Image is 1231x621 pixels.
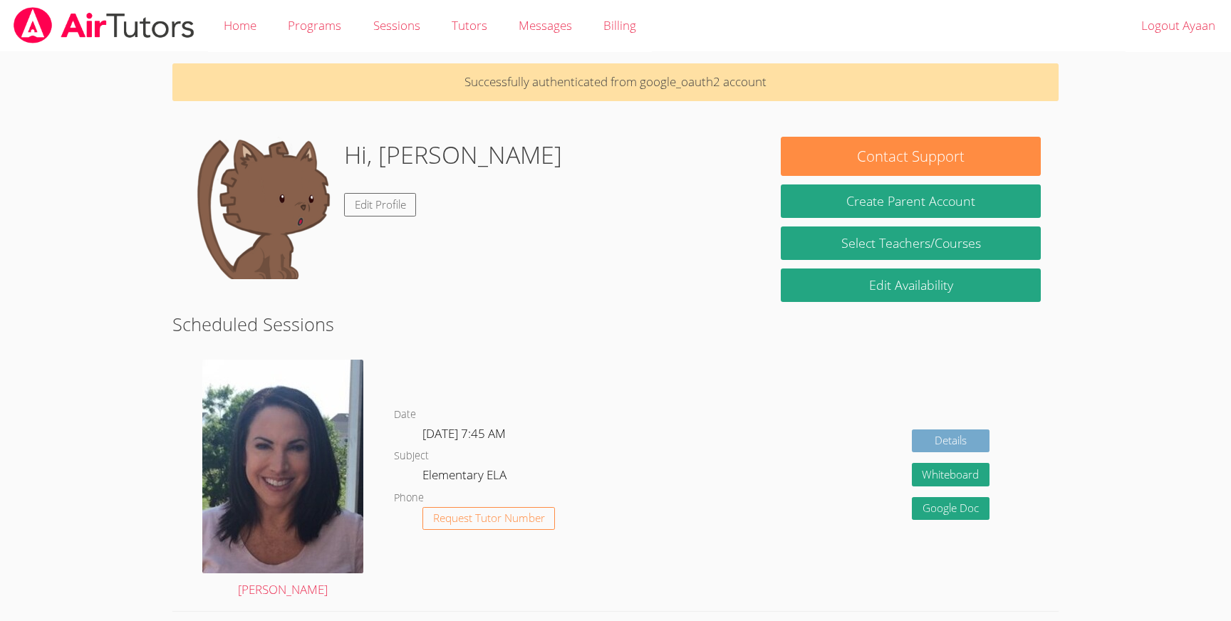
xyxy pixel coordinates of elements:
[781,184,1041,218] button: Create Parent Account
[172,310,1059,338] h2: Scheduled Sessions
[422,507,556,531] button: Request Tutor Number
[172,63,1059,101] p: Successfully authenticated from google_oauth2 account
[422,425,506,442] span: [DATE] 7:45 AM
[781,226,1041,260] a: Select Teachers/Courses
[190,137,333,279] img: default.png
[912,463,990,486] button: Whiteboard
[422,465,509,489] dd: Elementary ELA
[12,7,196,43] img: airtutors_banner-c4298cdbf04f3fff15de1276eac7730deb9818008684d7c2e4769d2f7ddbe033.png
[202,360,363,600] a: [PERSON_NAME]
[519,17,572,33] span: Messages
[394,489,424,507] dt: Phone
[781,137,1041,176] button: Contact Support
[202,360,363,573] img: avatar.png
[781,268,1041,302] a: Edit Availability
[433,513,545,523] span: Request Tutor Number
[344,193,417,216] a: Edit Profile
[394,406,416,424] dt: Date
[912,429,990,453] a: Details
[912,497,990,521] a: Google Doc
[394,447,429,465] dt: Subject
[344,137,562,173] h1: Hi, [PERSON_NAME]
